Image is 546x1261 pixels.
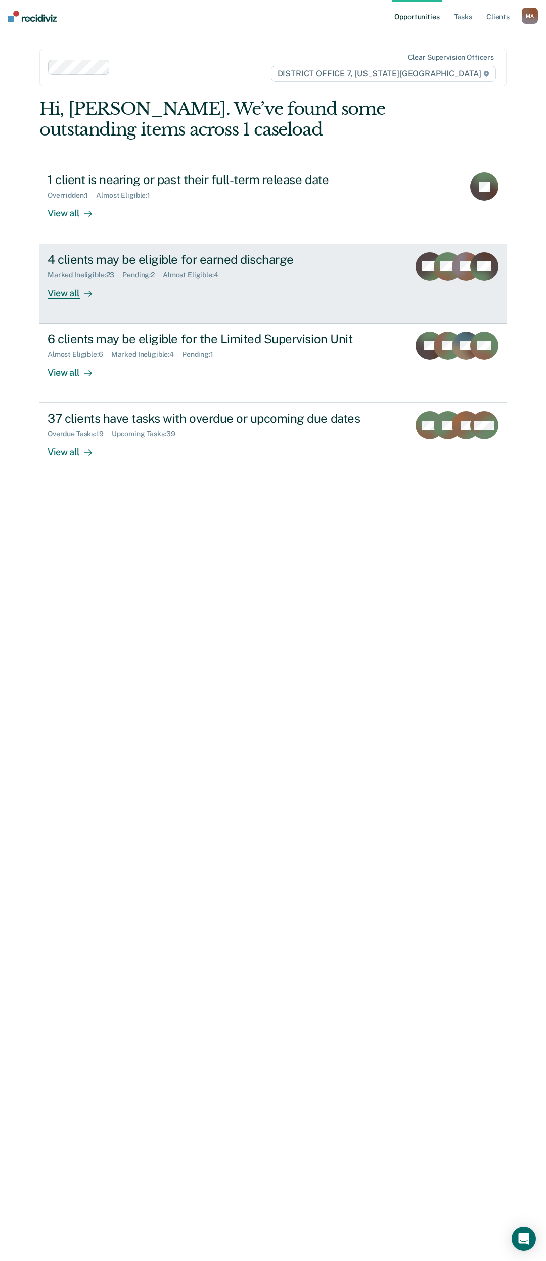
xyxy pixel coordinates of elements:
div: 1 client is nearing or past their full-term release date [48,172,402,187]
div: Marked Ineligible : 23 [48,271,122,279]
a: 6 clients may be eligible for the Limited Supervision UnitAlmost Eligible:6Marked Ineligible:4Pen... [39,324,507,403]
div: View all [48,438,104,458]
div: Overridden : 1 [48,191,96,200]
div: 37 clients have tasks with overdue or upcoming due dates [48,411,401,426]
div: Marked Ineligible : 4 [111,350,182,359]
a: 1 client is nearing or past their full-term release dateOverridden:1Almost Eligible:1View all [39,164,507,244]
div: Pending : 1 [182,350,221,359]
a: 37 clients have tasks with overdue or upcoming due datesOverdue Tasks:19Upcoming Tasks:39View all [39,403,507,482]
div: Almost Eligible : 1 [96,191,158,200]
div: View all [48,279,104,299]
div: Pending : 2 [122,271,163,279]
div: 6 clients may be eligible for the Limited Supervision Unit [48,332,401,346]
div: Open Intercom Messenger [512,1227,536,1251]
div: View all [48,200,104,219]
div: Clear supervision officers [408,53,494,62]
div: Hi, [PERSON_NAME]. We’ve found some outstanding items across 1 caseload [39,99,413,140]
div: Overdue Tasks : 19 [48,430,112,438]
div: Almost Eligible : 4 [163,271,226,279]
div: Upcoming Tasks : 39 [112,430,184,438]
a: 4 clients may be eligible for earned dischargeMarked Ineligible:23Pending:2Almost Eligible:4View all [39,244,507,324]
div: Almost Eligible : 6 [48,350,111,359]
div: 4 clients may be eligible for earned discharge [48,252,401,267]
button: MA [522,8,538,24]
img: Recidiviz [8,11,57,22]
div: View all [48,358,104,378]
span: DISTRICT OFFICE 7, [US_STATE][GEOGRAPHIC_DATA] [271,66,496,82]
div: M A [522,8,538,24]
